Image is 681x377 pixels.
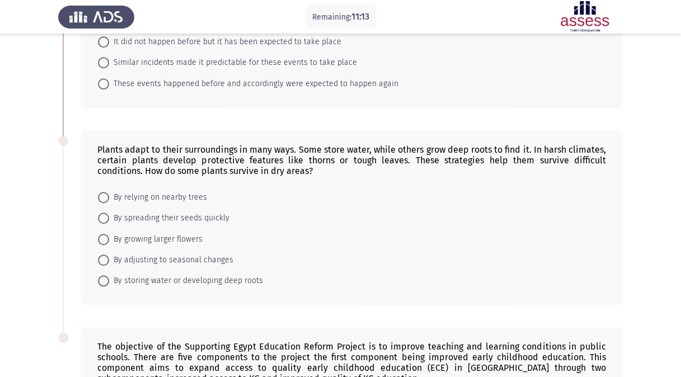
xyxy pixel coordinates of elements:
span: Similar incidents made it predictable for these events to take place [109,56,357,69]
img: Assess Talent Management logo [58,1,134,32]
span: By adjusting to seasonal changes [109,253,233,267]
span: These events happened before and accordingly were expected to happen again [109,77,398,91]
span: By growing larger flowers [109,233,203,246]
span: By spreading their seeds quickly [109,211,229,225]
span: It did not happen before but it has been expected to take place [109,35,341,49]
div: Plants adapt to their surroundings in many ways. Some store water, while others grow deep roots t... [97,144,606,176]
span: 11:13 [351,11,369,22]
span: By storing water or developing deep roots [109,274,263,288]
p: Remaining: [312,10,369,24]
img: Assessment logo of ASSESS English Language Assessment (3 Module) (Ba - IB) [547,1,623,32]
span: By relying on nearby trees [109,191,207,204]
